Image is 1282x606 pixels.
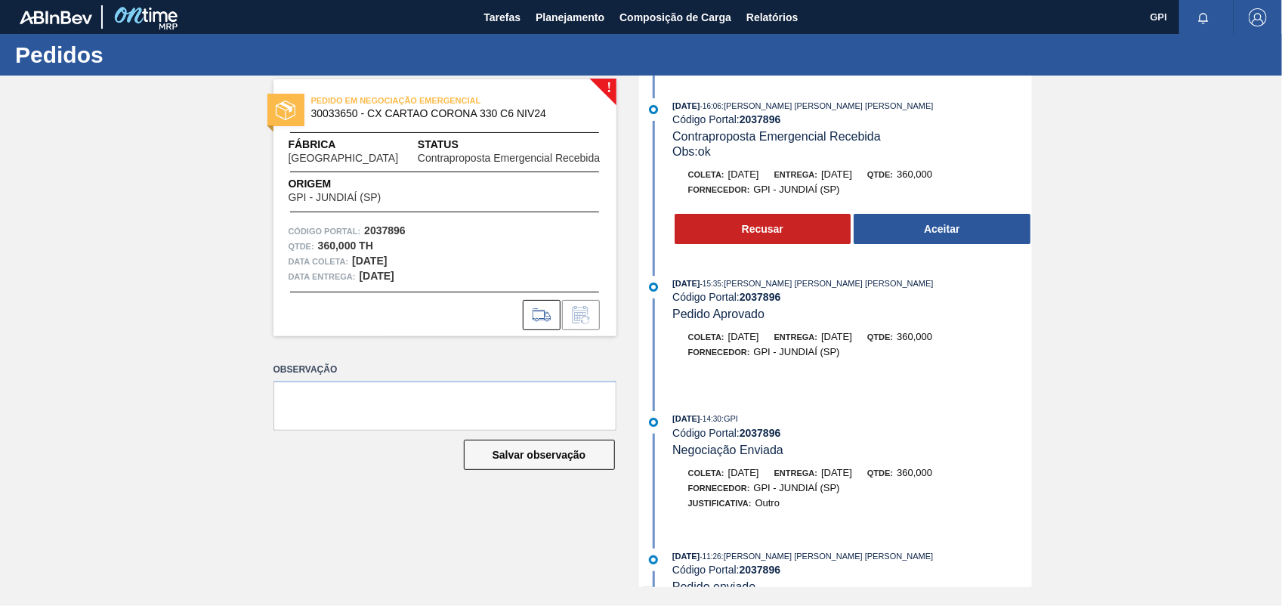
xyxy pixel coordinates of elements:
span: [DATE] [821,467,852,478]
span: Fornecedor: [688,348,750,357]
span: Composição de Carga [619,8,731,26]
span: Fornecedor: [688,185,750,194]
span: Entrega: [774,332,817,342]
span: Obs: ok [672,145,711,158]
span: [DATE] [821,331,852,342]
span: Justificativa: [688,499,752,508]
span: : [PERSON_NAME] [PERSON_NAME] [PERSON_NAME] [721,552,934,561]
strong: 2037896 [740,564,781,576]
img: atual [649,418,658,427]
span: 360,000 [897,331,932,342]
strong: 2037896 [740,427,781,439]
h1: Pedidos [15,46,283,63]
div: Código Portal: [672,291,1031,303]
span: Contraproposta Emergencial Recebida [418,153,600,164]
span: - 15:35 [700,280,721,288]
span: [DATE] [672,101,700,110]
span: [DATE] [672,552,700,561]
span: Qtde: [867,468,893,478]
span: 30033650 - CX CARTAO CORONA 330 C6 NIV24 [311,108,585,119]
span: [DATE] [672,414,700,423]
strong: 360,000 TH [318,240,373,252]
span: Qtde: [867,332,893,342]
span: - 14:30 [700,415,721,423]
span: GPI - JUNDIAÍ (SP) [289,192,382,203]
span: Outro [755,497,780,509]
span: : GPI [721,414,738,423]
strong: 2037896 [364,224,406,237]
strong: [DATE] [352,255,387,267]
img: status [276,100,295,120]
span: Qtde: [867,170,893,179]
img: TNhmsLtSVTkK8tSr43FrP2fwEKptu5GPRR3wAAAABJRU5ErkJggg== [20,11,92,24]
img: Logout [1249,8,1267,26]
span: [DATE] [728,169,759,180]
span: [DATE] [728,331,759,342]
button: Recusar [675,214,851,244]
span: 360,000 [897,169,932,180]
span: [DATE] [728,467,759,478]
div: Código Portal: [672,427,1031,439]
div: Código Portal: [672,113,1031,125]
span: Origem [289,176,425,192]
button: Salvar observação [464,440,615,470]
span: PEDIDO EM NEGOCIAÇÃO EMERGENCIAL [311,93,523,108]
div: Ir para Composição de Carga [523,300,561,330]
span: [DATE] [672,279,700,288]
span: Coleta: [688,332,724,342]
img: atual [649,555,658,564]
span: Data coleta: [289,254,349,269]
img: atual [649,283,658,292]
span: Status [418,137,601,153]
span: Data entrega: [289,269,356,284]
button: Aceitar [854,214,1030,244]
span: Relatórios [746,8,798,26]
img: atual [649,105,658,114]
span: GPI - JUNDIAÍ (SP) [753,184,839,195]
strong: 2037896 [740,113,781,125]
button: Notificações [1179,7,1228,28]
span: Pedido Aprovado [672,308,765,320]
span: - 11:26 [700,552,721,561]
div: Código Portal: [672,564,1031,576]
span: Entrega: [774,170,817,179]
span: [GEOGRAPHIC_DATA] [289,153,399,164]
span: GPI - JUNDIAÍ (SP) [753,346,839,357]
span: Pedido enviado [672,580,755,593]
span: Fornecedor: [688,484,750,493]
span: GPI - JUNDIAÍ (SP) [753,482,839,493]
span: Entrega: [774,468,817,478]
div: Informar alteração no pedido [562,300,600,330]
span: [DATE] [821,169,852,180]
span: 360,000 [897,467,932,478]
span: : [PERSON_NAME] [PERSON_NAME] [PERSON_NAME] [721,279,934,288]
strong: 2037896 [740,291,781,303]
label: Observação [273,359,616,381]
span: Planejamento [536,8,604,26]
span: Tarefas [483,8,521,26]
span: Qtde : [289,239,314,254]
span: Coleta: [688,170,724,179]
span: Contraproposta Emergencial Recebida [672,130,881,143]
span: - 16:06 [700,102,721,110]
span: Negociação Enviada [672,444,783,456]
span: : [PERSON_NAME] [PERSON_NAME] [PERSON_NAME] [721,101,934,110]
span: Coleta: [688,468,724,478]
strong: [DATE] [360,270,394,282]
span: Fábrica [289,137,419,153]
span: Código Portal: [289,224,361,239]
